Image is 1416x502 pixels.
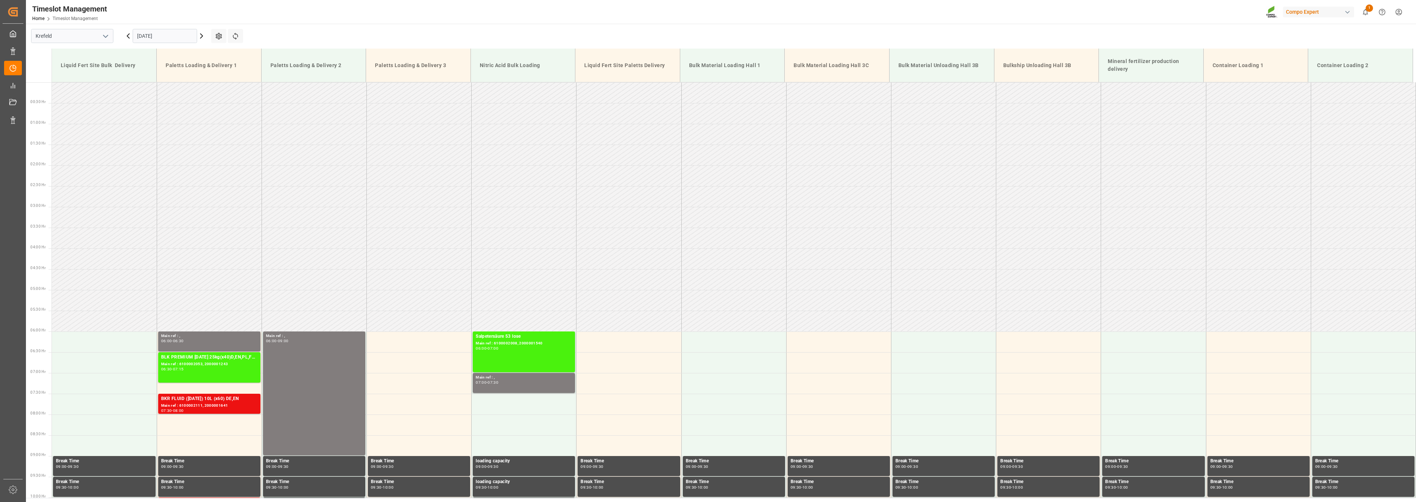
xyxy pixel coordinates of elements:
div: - [486,465,488,468]
div: 09:30 [686,486,697,489]
div: 10:00 [907,486,918,489]
div: 10:00 [698,486,708,489]
div: - [906,465,907,468]
div: - [801,465,802,468]
div: 09:00 [266,465,277,468]
div: - [591,486,592,489]
div: Break Time [686,458,782,465]
div: Mineral fertilizer production delivery [1105,55,1197,76]
div: - [801,486,802,489]
div: Break Time [1315,458,1412,465]
div: 10:00 [383,486,393,489]
div: Bulk Material Unloading Hall 3B [895,59,988,72]
div: Break Time [161,478,257,486]
div: - [696,465,697,468]
div: 09:30 [56,486,67,489]
div: 10:00 [488,486,498,489]
div: Break Time [791,458,887,465]
span: 07:30 Hr [30,390,46,394]
div: Break Time [371,478,467,486]
div: Break Time [371,458,467,465]
div: 08:00 [173,409,184,412]
div: 09:00 [1105,465,1116,468]
div: 07:00 [488,347,498,350]
div: Break Time [266,478,362,486]
div: Break Time [56,458,153,465]
button: show 1 new notifications [1357,4,1374,20]
div: BKR FLUID ([DATE]) 10L (x60) DE,EN [161,395,257,403]
div: Main ref : , [161,333,257,339]
div: Break Time [1315,478,1412,486]
button: open menu [100,30,111,42]
div: Break Time [581,478,677,486]
div: Bulk Material Loading Hall 3C [791,59,883,72]
div: 09:00 [371,465,382,468]
div: 09:30 [383,465,393,468]
div: Main ref : 6100002111, 2000001641 [161,403,257,409]
div: - [382,486,383,489]
div: Liquid Fert Site Bulk Delivery [58,59,150,72]
div: 07:00 [476,381,486,384]
div: - [1221,486,1222,489]
div: - [1221,465,1222,468]
div: - [277,339,278,343]
div: 09:30 [581,486,591,489]
div: 09:30 [266,486,277,489]
div: 07:15 [173,367,184,371]
span: 07:00 Hr [30,370,46,374]
div: 06:30 [161,367,172,371]
div: Timeslot Management [32,3,107,14]
div: - [486,486,488,489]
div: 06:00 [266,339,277,343]
span: 01:30 Hr [30,141,46,145]
span: 09:30 Hr [30,473,46,478]
div: 10:00 [1327,486,1338,489]
div: 10:00 [1117,486,1128,489]
span: 06:30 Hr [30,349,46,353]
div: 10:00 [278,486,289,489]
div: - [172,367,173,371]
div: 09:30 [278,465,289,468]
span: 00:30 Hr [30,100,46,104]
div: - [696,486,697,489]
span: 02:30 Hr [30,183,46,187]
div: 10:00 [1222,486,1233,489]
div: Salpetersäure 53 lose [476,333,572,340]
div: Break Time [1105,478,1201,486]
div: 09:30 [1327,465,1338,468]
div: Break Time [161,458,257,465]
div: 09:00 [1210,465,1221,468]
div: 09:30 [1210,486,1221,489]
a: Home [32,16,44,21]
div: 09:30 [907,465,918,468]
div: 06:00 [476,347,486,350]
div: 06:00 [161,339,172,343]
div: Liquid Fert Site Paletts Delivery [581,59,674,72]
div: 09:30 [895,486,906,489]
span: 08:30 Hr [30,432,46,436]
div: Break Time [1000,458,1097,465]
div: 09:00 [161,465,172,468]
div: - [1116,465,1117,468]
span: 05:30 Hr [30,307,46,311]
div: - [906,486,907,489]
div: 09:30 [791,486,801,489]
div: 09:00 [1000,465,1011,468]
div: 09:00 [476,465,486,468]
button: Compo Expert [1283,5,1357,19]
div: loading capacity [476,458,572,465]
div: - [172,409,173,412]
div: Compo Expert [1283,7,1354,17]
div: Break Time [1210,458,1307,465]
div: Break Time [1105,458,1201,465]
div: Break Time [1000,478,1097,486]
div: 09:30 [698,465,708,468]
div: - [1011,465,1012,468]
div: 09:30 [476,486,486,489]
div: Break Time [266,458,362,465]
div: - [1116,486,1117,489]
div: 09:30 [802,465,813,468]
div: Bulkship Unloading Hall 3B [1000,59,1093,72]
div: 09:30 [161,486,172,489]
div: loading capacity [476,478,572,486]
